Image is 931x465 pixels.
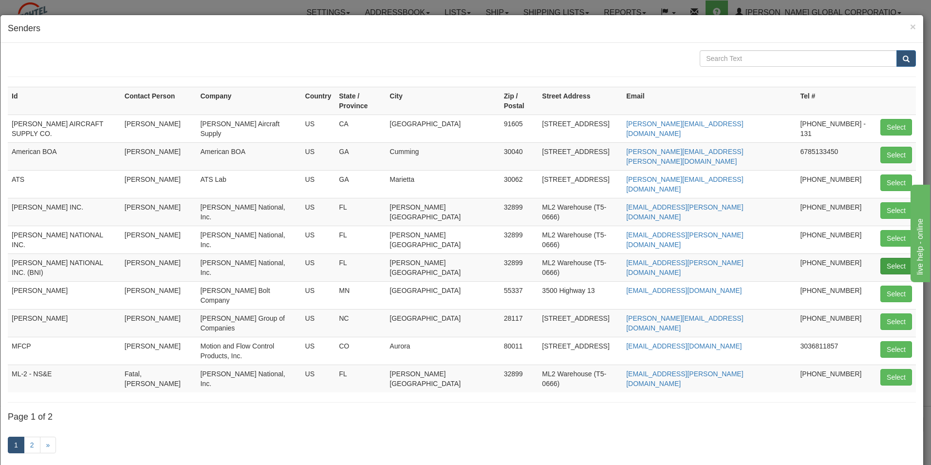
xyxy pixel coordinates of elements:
td: [PERSON_NAME][GEOGRAPHIC_DATA] [386,253,500,281]
td: [PERSON_NAME] [8,309,121,337]
td: [PERSON_NAME] INC. [8,198,121,226]
td: American BOA [196,142,301,170]
td: [PERSON_NAME] Aircraft Supply [196,115,301,142]
input: Search Text [700,50,897,67]
td: [GEOGRAPHIC_DATA] [386,115,500,142]
td: [PHONE_NUMBER] [796,309,876,337]
th: Email [622,87,796,115]
td: 32899 [500,253,539,281]
td: 30040 [500,142,539,170]
button: Select [880,147,912,163]
td: ATS [8,170,121,198]
td: [STREET_ADDRESS] [538,337,622,365]
a: 1 [8,437,24,453]
td: Marietta [386,170,500,198]
td: [PERSON_NAME] [121,170,197,198]
td: US [301,170,335,198]
span: × [910,21,916,32]
td: 32899 [500,198,539,226]
th: State / Province [335,87,386,115]
td: ML-2 - NS&E [8,365,121,392]
th: Country [301,87,335,115]
a: 2 [24,437,40,453]
h4: Page 1 of 2 [8,412,916,422]
td: [STREET_ADDRESS] [538,309,622,337]
th: Tel # [796,87,876,115]
td: [PERSON_NAME] National, Inc. [196,253,301,281]
td: Cumming [386,142,500,170]
td: FL [335,365,386,392]
td: US [301,365,335,392]
td: 28117 [500,309,539,337]
td: GA [335,142,386,170]
td: 3036811857 [796,337,876,365]
a: [PERSON_NAME][EMAIL_ADDRESS][DOMAIN_NAME] [626,120,743,137]
button: Select [880,174,912,191]
td: [PHONE_NUMBER] [796,281,876,309]
td: NC [335,309,386,337]
h4: Senders [8,22,916,35]
td: [PERSON_NAME] AIRCRAFT SUPPLY CO. [8,115,121,142]
td: 30062 [500,170,539,198]
td: [PERSON_NAME] Group of Companies [196,309,301,337]
td: [PERSON_NAME] NATIONAL INC. (BNI) [8,253,121,281]
td: ML2 Warehouse (T5-0666) [538,253,622,281]
td: MN [335,281,386,309]
td: 55337 [500,281,539,309]
a: [PERSON_NAME][EMAIL_ADDRESS][PERSON_NAME][DOMAIN_NAME] [626,148,743,165]
td: [PHONE_NUMBER] [796,253,876,281]
td: CA [335,115,386,142]
a: » [40,437,56,453]
td: US [301,309,335,337]
th: Company [196,87,301,115]
td: ML2 Warehouse (T5-0666) [538,198,622,226]
td: [GEOGRAPHIC_DATA] [386,281,500,309]
td: MFCP [8,337,121,365]
th: Zip / Postal [500,87,539,115]
td: 91605 [500,115,539,142]
button: Select [880,202,912,219]
td: [PERSON_NAME] [121,337,197,365]
td: US [301,142,335,170]
td: 32899 [500,365,539,392]
td: [PERSON_NAME] National, Inc. [196,226,301,253]
td: [PERSON_NAME][GEOGRAPHIC_DATA] [386,365,500,392]
td: ML2 Warehouse (T5-0666) [538,226,622,253]
td: [PERSON_NAME] [121,115,197,142]
td: [PERSON_NAME][GEOGRAPHIC_DATA] [386,198,500,226]
td: [PHONE_NUMBER] [796,365,876,392]
td: 32899 [500,226,539,253]
td: US [301,226,335,253]
iframe: chat widget [909,183,930,282]
td: [PERSON_NAME] NATIONAL INC. [8,226,121,253]
button: Select [880,286,912,302]
a: [EMAIL_ADDRESS][DOMAIN_NAME] [626,342,742,350]
button: Select [880,230,912,247]
td: CO [335,337,386,365]
td: [PERSON_NAME] [8,281,121,309]
td: [PHONE_NUMBER] [796,198,876,226]
th: Contact Person [121,87,197,115]
a: [EMAIL_ADDRESS][PERSON_NAME][DOMAIN_NAME] [626,203,743,221]
td: [PERSON_NAME] [121,281,197,309]
td: [STREET_ADDRESS] [538,170,622,198]
td: [GEOGRAPHIC_DATA] [386,309,500,337]
button: Select [880,369,912,386]
a: [EMAIL_ADDRESS][DOMAIN_NAME] [626,287,742,294]
td: American BOA [8,142,121,170]
button: Select [880,341,912,358]
td: [PHONE_NUMBER] [796,226,876,253]
a: [EMAIL_ADDRESS][PERSON_NAME][DOMAIN_NAME] [626,231,743,249]
td: [PERSON_NAME] [121,253,197,281]
td: [PERSON_NAME][GEOGRAPHIC_DATA] [386,226,500,253]
td: Aurora [386,337,500,365]
td: [PERSON_NAME] [121,198,197,226]
th: Id [8,87,121,115]
td: [PERSON_NAME] National, Inc. [196,198,301,226]
th: Street Address [538,87,622,115]
a: [PERSON_NAME][EMAIL_ADDRESS][DOMAIN_NAME] [626,314,743,332]
a: [EMAIL_ADDRESS][PERSON_NAME][DOMAIN_NAME] [626,370,743,387]
td: [PERSON_NAME] [121,309,197,337]
td: FL [335,253,386,281]
button: Select [880,313,912,330]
